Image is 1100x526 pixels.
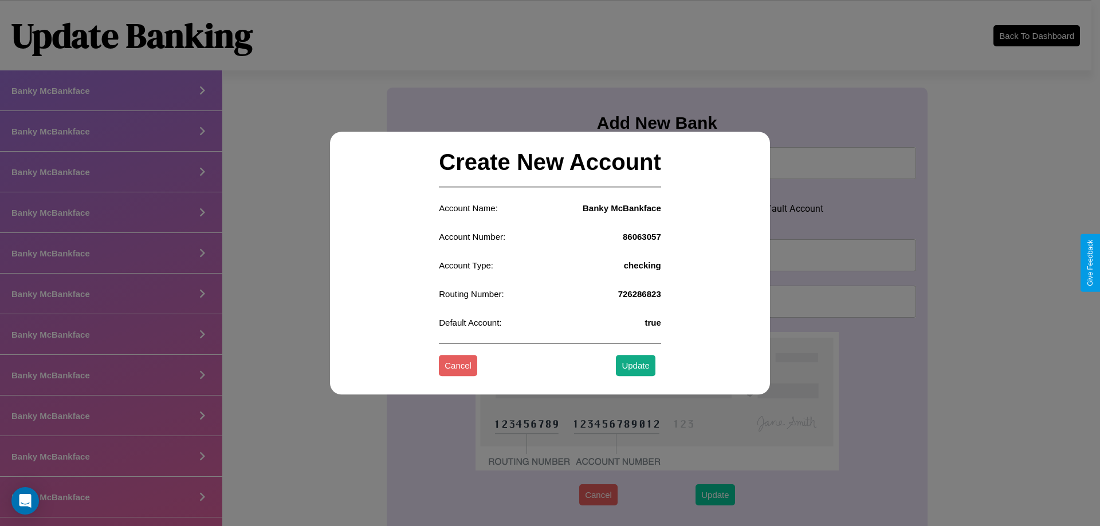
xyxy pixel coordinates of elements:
h4: Banky McBankface [583,203,661,213]
div: Open Intercom Messenger [11,487,39,515]
div: Give Feedback [1086,240,1094,286]
h4: 726286823 [618,289,661,299]
p: Default Account: [439,315,501,330]
h2: Create New Account [439,138,661,187]
p: Routing Number: [439,286,504,302]
p: Account Type: [439,258,493,273]
h4: true [645,318,661,327]
button: Cancel [439,355,477,377]
p: Account Name: [439,200,498,216]
button: Update [616,355,655,377]
h4: 86063057 [623,232,661,242]
h4: checking [624,260,661,270]
p: Account Number: [439,229,505,244]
